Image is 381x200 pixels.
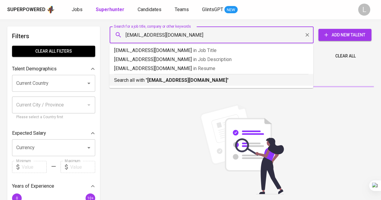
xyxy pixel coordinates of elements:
span: Add New Talent [323,31,367,39]
div: Expected Salary [12,127,95,139]
p: Expected Salary [12,130,46,137]
a: Teams [175,6,190,14]
p: [EMAIL_ADDRESS][DOMAIN_NAME] [114,65,308,72]
span: GlintsGPT [202,7,223,12]
span: Clear All [335,52,356,60]
div: Years of Experience [12,180,95,192]
span: Candidates [138,7,161,12]
button: Clear All [333,51,358,62]
a: Candidates [138,6,163,14]
p: Years of Experience [12,183,54,190]
a: Superhunter [96,6,126,14]
b: Superhunter [96,7,124,12]
a: Jobs [72,6,84,14]
button: Add New Talent [318,29,371,41]
span: NEW [224,7,238,13]
span: Jobs [72,7,83,12]
button: Open [85,79,93,88]
p: [EMAIL_ADDRESS][DOMAIN_NAME] [114,56,308,63]
span: in Job Description [193,57,232,62]
button: Clear [303,31,311,39]
div: Superpowered [7,6,45,13]
button: Clear All filters [12,46,95,57]
span: in Job Title [193,48,217,53]
p: [EMAIL_ADDRESS][DOMAIN_NAME] [114,47,308,54]
input: Value [70,161,95,173]
span: Clear All filters [17,48,90,55]
h6: Filters [12,31,95,41]
p: Search all with " " [114,77,308,84]
input: Value [22,161,47,173]
img: file_searching.svg [197,104,287,194]
p: Please select a Country first [16,114,91,120]
div: Talent Demographics [12,63,95,75]
b: [EMAIL_ADDRESS][DOMAIN_NAME] [147,77,227,83]
span: Teams [175,7,189,12]
button: Open [85,143,93,152]
img: app logo [47,5,55,14]
span: in Resume [193,66,215,71]
a: GlintsGPT NEW [202,6,238,14]
a: Superpoweredapp logo [7,5,55,14]
p: Talent Demographics [12,65,57,72]
div: L [358,4,370,16]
